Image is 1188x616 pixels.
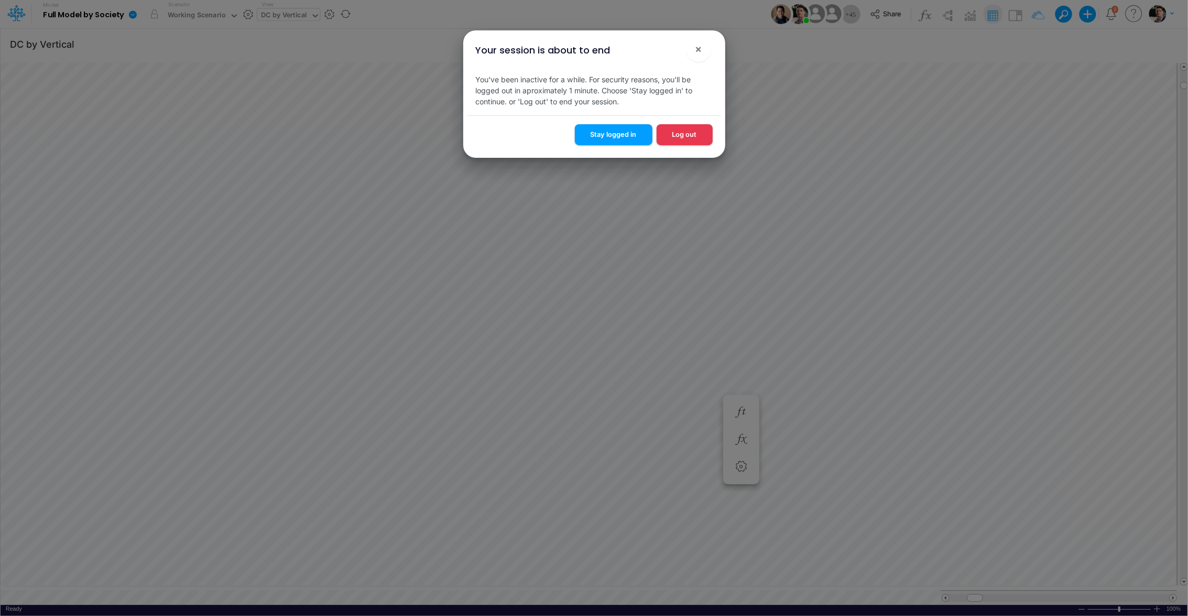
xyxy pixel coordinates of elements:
[686,37,711,62] button: Close
[476,43,611,57] div: Your session is about to end
[657,124,713,145] button: Log out
[695,42,702,55] span: ×
[467,66,721,115] div: You've been inactive for a while. For security reasons, you'll be logged out in aproximately 1 mi...
[575,124,652,145] button: Stay logged in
